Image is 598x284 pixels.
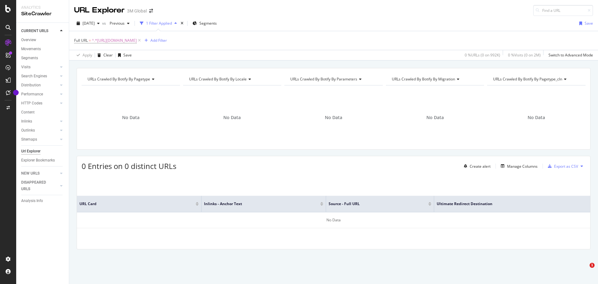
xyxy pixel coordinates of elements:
[223,114,241,121] span: No Data
[74,5,125,16] div: URL Explorer
[107,21,125,26] span: Previous
[585,21,593,26] div: Save
[21,37,64,43] a: Overview
[74,38,88,43] span: Full URL
[179,20,185,26] div: times
[149,9,153,13] div: arrow-right-arrow-left
[21,118,58,125] a: Inlinks
[92,36,137,45] span: ^.*[URL][DOMAIN_NAME]
[329,201,419,207] span: Source - Full URL
[204,201,311,207] span: Inlinks - Anchor Text
[437,201,578,207] span: Ultimate Redirect Destination
[199,21,217,26] span: Segments
[21,100,58,107] a: HTTP Codes
[21,179,53,192] div: DISAPPEARED URLS
[590,263,595,268] span: 1
[79,201,194,207] span: URL Card
[103,52,113,58] div: Clear
[21,127,58,134] a: Outlinks
[82,161,176,171] span: 0 Entries on 0 distinct URLs
[577,18,593,28] button: Save
[21,10,64,17] div: SiteCrawler
[21,136,58,143] a: Sitemaps
[546,50,593,60] button: Switch to Advanced Mode
[116,50,132,60] button: Save
[21,127,35,134] div: Outlinks
[127,8,147,14] div: 3M Global
[95,50,113,60] button: Clear
[188,74,276,84] h4: URLs Crawled By Botify By locale
[21,198,43,204] div: Analysis Info
[533,5,593,16] input: Find a URL
[21,55,64,61] a: Segments
[21,28,58,34] a: CURRENT URLS
[289,74,377,84] h4: URLs Crawled By Botify By parameters
[21,5,64,10] div: Analytics
[21,37,36,43] div: Overview
[492,74,580,84] h4: URLs Crawled By Botify By pagetype_cln
[77,212,590,228] div: No Data
[21,100,42,107] div: HTTP Codes
[21,91,43,98] div: Performance
[21,179,58,192] a: DISAPPEARED URLS
[21,73,58,79] a: Search Engines
[391,74,479,84] h4: URLs Crawled By Botify By migration
[21,148,64,155] a: Url Explorer
[21,46,64,52] a: Movements
[21,109,64,116] a: Content
[107,18,132,28] button: Previous
[21,148,40,155] div: Url Explorer
[21,91,58,98] a: Performance
[21,64,31,70] div: Visits
[21,82,41,89] div: Distribution
[21,157,64,164] a: Explorer Bookmarks
[190,18,219,28] button: Segments
[123,52,132,58] div: Save
[142,37,167,44] button: Add Filter
[21,157,55,164] div: Explorer Bookmarks
[545,161,578,171] button: Export as CSV
[21,73,47,79] div: Search Engines
[507,164,538,169] div: Manage Columns
[21,170,58,177] a: NEW URLS
[89,38,91,43] span: =
[83,52,92,58] div: Apply
[74,18,102,28] button: [DATE]
[88,76,150,82] span: URLs Crawled By Botify By pagetype
[21,82,58,89] a: Distribution
[86,74,174,84] h4: URLs Crawled By Botify By pagetype
[392,76,455,82] span: URLs Crawled By Botify By migration
[21,64,58,70] a: Visits
[508,52,541,58] div: 0 % Visits ( 0 on 2M )
[470,164,491,169] div: Create alert
[21,28,48,34] div: CURRENT URLS
[465,52,500,58] div: 0 % URLs ( 0 on 992K )
[21,109,35,116] div: Content
[137,18,179,28] button: 1 Filter Applied
[102,21,107,26] span: vs
[122,114,140,121] span: No Data
[21,136,37,143] div: Sitemaps
[13,90,19,95] div: Tooltip anchor
[554,164,578,169] div: Export as CSV
[325,114,342,121] span: No Data
[74,50,92,60] button: Apply
[461,161,491,171] button: Create alert
[189,76,247,82] span: URLs Crawled By Botify By locale
[21,198,64,204] a: Analysis Info
[493,76,562,82] span: URLs Crawled By Botify By pagetype_cln
[146,21,172,26] div: 1 Filter Applied
[150,38,167,43] div: Add Filter
[426,114,444,121] span: No Data
[21,55,38,61] div: Segments
[498,162,538,170] button: Manage Columns
[21,170,40,177] div: NEW URLS
[548,52,593,58] div: Switch to Advanced Mode
[21,46,41,52] div: Movements
[21,118,32,125] div: Inlinks
[290,76,357,82] span: URLs Crawled By Botify By parameters
[83,21,95,26] span: 2025 Sep. 7th
[577,263,592,278] iframe: Intercom live chat
[528,114,545,121] span: No Data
